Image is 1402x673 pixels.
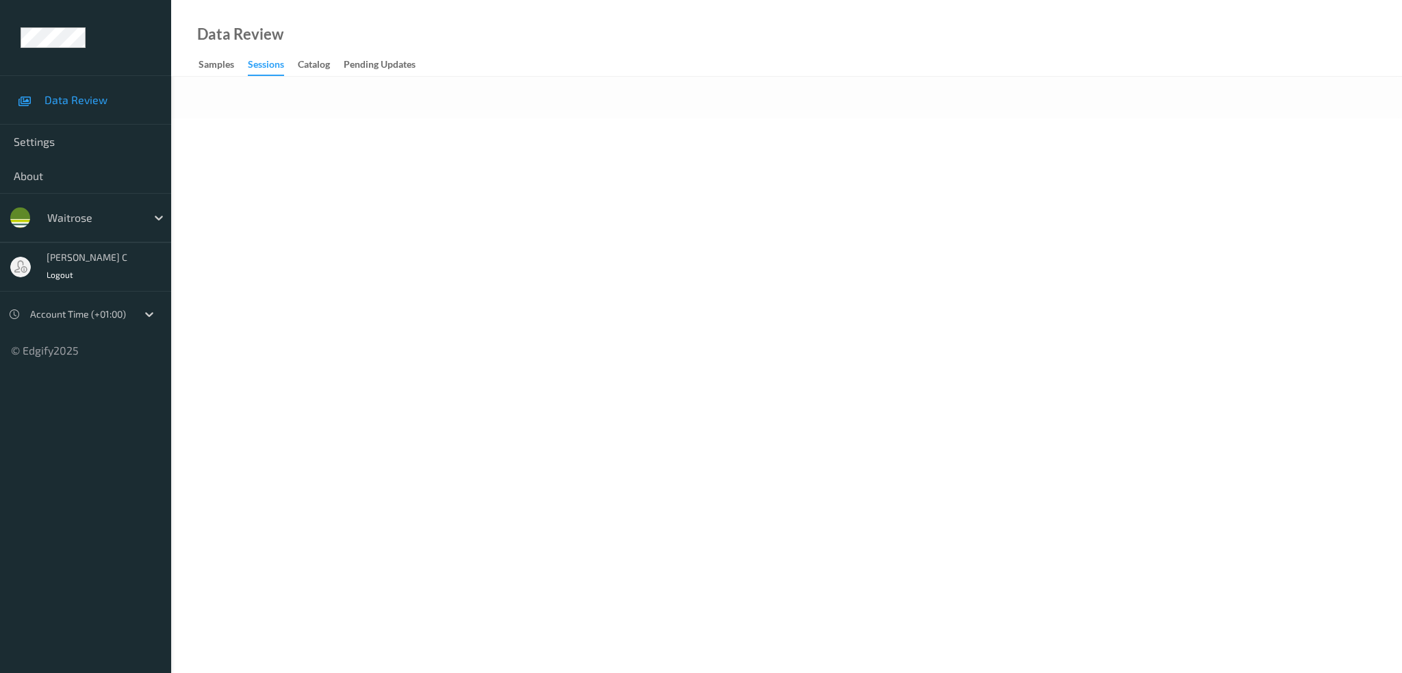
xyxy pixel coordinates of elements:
[248,55,298,76] a: Sessions
[248,58,284,76] div: Sessions
[344,55,429,75] a: Pending Updates
[197,27,283,41] div: Data Review
[344,58,416,75] div: Pending Updates
[298,55,344,75] a: Catalog
[199,58,234,75] div: Samples
[199,55,248,75] a: Samples
[298,58,330,75] div: Catalog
